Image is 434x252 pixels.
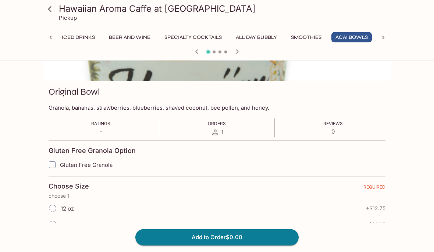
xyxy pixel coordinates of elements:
[232,32,281,43] button: All Day Bubbly
[49,183,89,191] h4: Choose Size
[160,32,226,43] button: Specialty Cocktails
[61,222,74,229] span: 16 oz
[135,229,299,245] button: Add to Order$0.00
[363,185,385,193] span: REQUIRED
[61,205,74,212] span: 12 oz
[323,128,343,135] p: 0
[58,32,99,43] button: Iced Drinks
[331,32,372,43] button: Acai Bowls
[287,32,325,43] button: smoothies
[91,121,110,127] span: Ratings
[366,222,385,228] span: + $14.85
[91,128,110,135] p: -
[208,121,226,127] span: Orders
[323,121,343,127] span: Reviews
[221,129,223,136] span: 1
[59,14,77,21] p: Pickup
[49,193,385,199] p: choose 1
[59,3,388,14] h3: Hawaiian Aroma Caffe at [GEOGRAPHIC_DATA]
[366,206,385,212] span: + $12.75
[49,105,385,112] p: Granola, bananas, strawberries, blueberries, shaved coconut, bee pollen, and honey.
[49,87,100,98] h3: Original Bowl
[105,32,154,43] button: Beer and Wine
[49,147,136,155] h4: Gluten Free Granola Option
[60,162,113,169] span: Gluten Free Granola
